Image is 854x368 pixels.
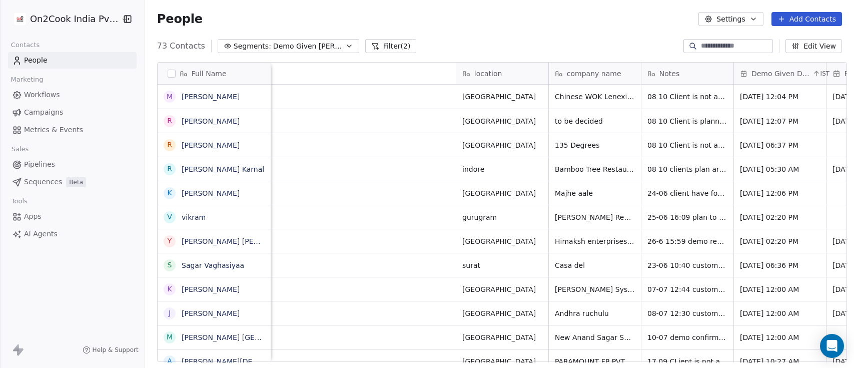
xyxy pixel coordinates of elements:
[647,140,727,150] span: 08 10 Client is not answering Calls
[8,226,137,242] a: AI Agents
[771,12,842,26] button: Add Contacts
[167,332,173,342] div: M
[24,90,60,100] span: Workflows
[462,236,542,246] span: [GEOGRAPHIC_DATA]
[740,308,820,318] span: [DATE] 12:00 AM
[740,260,820,270] span: [DATE] 06:36 PM
[182,237,300,245] a: [PERSON_NAME] [PERSON_NAME]
[30,13,119,26] span: On2Cook India Pvt. Ltd.
[7,72,48,87] span: Marketing
[24,177,62,187] span: Sequences
[462,284,542,294] span: [GEOGRAPHIC_DATA]
[182,285,240,293] a: [PERSON_NAME]
[192,69,227,79] span: Full Name
[555,212,635,222] span: [PERSON_NAME] Realtors
[549,63,641,84] div: company name
[273,41,343,52] span: Demo Given [PERSON_NAME]
[167,356,172,366] div: A
[740,356,820,366] span: [DATE] 10:27 AM
[820,334,844,358] div: Open Intercom Messenger
[659,69,679,79] span: Notes
[740,140,820,150] span: [DATE] 06:37 PM
[8,174,137,190] a: SequencesBeta
[462,356,542,366] span: [GEOGRAPHIC_DATA]
[182,261,244,269] a: Sagar Vaghasiyaa
[167,116,172,126] div: R
[647,356,727,366] span: 17 09 CLient is not answering calls 10-07 11:44 customer reconfirmed the demo 08-07 10:44 custome...
[456,63,548,84] div: location
[462,308,542,318] span: [GEOGRAPHIC_DATA]
[24,229,58,239] span: AI Agents
[158,63,271,84] div: Full Name
[555,140,635,150] span: 135 Degrees
[182,141,240,149] a: [PERSON_NAME]
[641,63,733,84] div: Notes
[182,93,240,101] a: [PERSON_NAME]
[182,333,316,341] a: [PERSON_NAME] [GEOGRAPHIC_DATA]
[462,92,542,102] span: [GEOGRAPHIC_DATA]
[647,308,727,318] span: 08-07 12:30 customer reconfirmed the demo 07-07 15:52 customer has a restaurant veg and non veg b...
[462,188,542,198] span: [GEOGRAPHIC_DATA]
[555,308,635,318] span: Andhra ruchulu
[24,55,48,66] span: People
[647,212,727,222] span: 25-06 16:09 plan to open cloud kitchen demo planned
[555,188,635,198] span: Majhe aale
[7,142,33,157] span: Sales
[182,189,240,197] a: [PERSON_NAME]
[182,309,240,317] a: [PERSON_NAME]
[785,39,842,53] button: Edit View
[740,212,820,222] span: [DATE] 02:20 PM
[8,52,137,69] a: People
[740,188,820,198] span: [DATE] 12:06 PM
[647,116,727,126] span: 08 10 Client is planning to come to [GEOGRAPHIC_DATA] on [DATE] He will update if he is coming fo...
[740,236,820,246] span: [DATE] 02:20 PM
[474,69,502,79] span: location
[182,213,206,221] a: vikram
[66,177,86,187] span: Beta
[555,260,635,270] span: Casa del
[555,164,635,174] span: Bamboo Tree Restaurant
[462,140,542,150] span: [GEOGRAPHIC_DATA]
[740,284,820,294] span: [DATE] 12:00 AM
[740,164,820,174] span: [DATE] 05:30 AM
[24,159,55,170] span: Pipelines
[12,11,115,28] button: On2Cook India Pvt. Ltd.
[740,332,820,342] span: [DATE] 12:00 AM
[567,69,621,79] span: company name
[647,332,727,342] span: 10-07 demo confirmaction call 09-07 14:43 client have 4 restaurant demo planned 0707 18:26 did no...
[462,116,542,126] span: [GEOGRAPHIC_DATA]
[365,39,417,53] button: Filter(2)
[167,284,172,294] div: K
[647,284,727,294] span: 07-07 12:44 customer is planning for commercial kitchen wants to see a demo, demo planned
[698,12,763,26] button: Settings
[182,165,264,173] a: [PERSON_NAME] Karnal
[462,164,542,174] span: indore
[7,194,32,209] span: Tools
[167,212,172,222] div: v
[734,63,826,84] div: Demo Given DateIST
[182,357,319,365] a: [PERSON_NAME][DEMOGRAPHIC_DATA]
[167,188,172,198] div: K
[751,69,810,79] span: Demo Given Date
[24,125,83,135] span: Metrics & Events
[169,308,171,318] div: J
[647,260,727,270] span: 23-06 10:40 customer reconfirmed the demo 20-06 14:20 customer told me he want to start fast food...
[158,85,271,362] div: grid
[462,260,542,270] span: surat
[7,38,44,53] span: Contacts
[647,236,727,246] span: 26-6 15:59 demo rescheduled for [DATE] 2 pm 25-6 14:04 wants demo [DATE] 24-6 hey have a canteen ...
[24,211,42,222] span: Apps
[167,140,172,150] div: R
[234,41,271,52] span: Segments:
[167,260,172,270] div: S
[740,116,820,126] span: [DATE] 12:07 PM
[462,332,542,342] span: [GEOGRAPHIC_DATA]
[157,12,203,27] span: People
[24,107,63,118] span: Campaigns
[555,356,635,366] span: PARAMOUNT FP PVT LTD
[820,70,830,78] span: IST
[647,188,727,198] span: 24-06 client have food truck demo planned
[182,117,240,125] a: [PERSON_NAME]
[740,92,820,102] span: [DATE] 12:04 PM
[93,346,139,354] span: Help & Support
